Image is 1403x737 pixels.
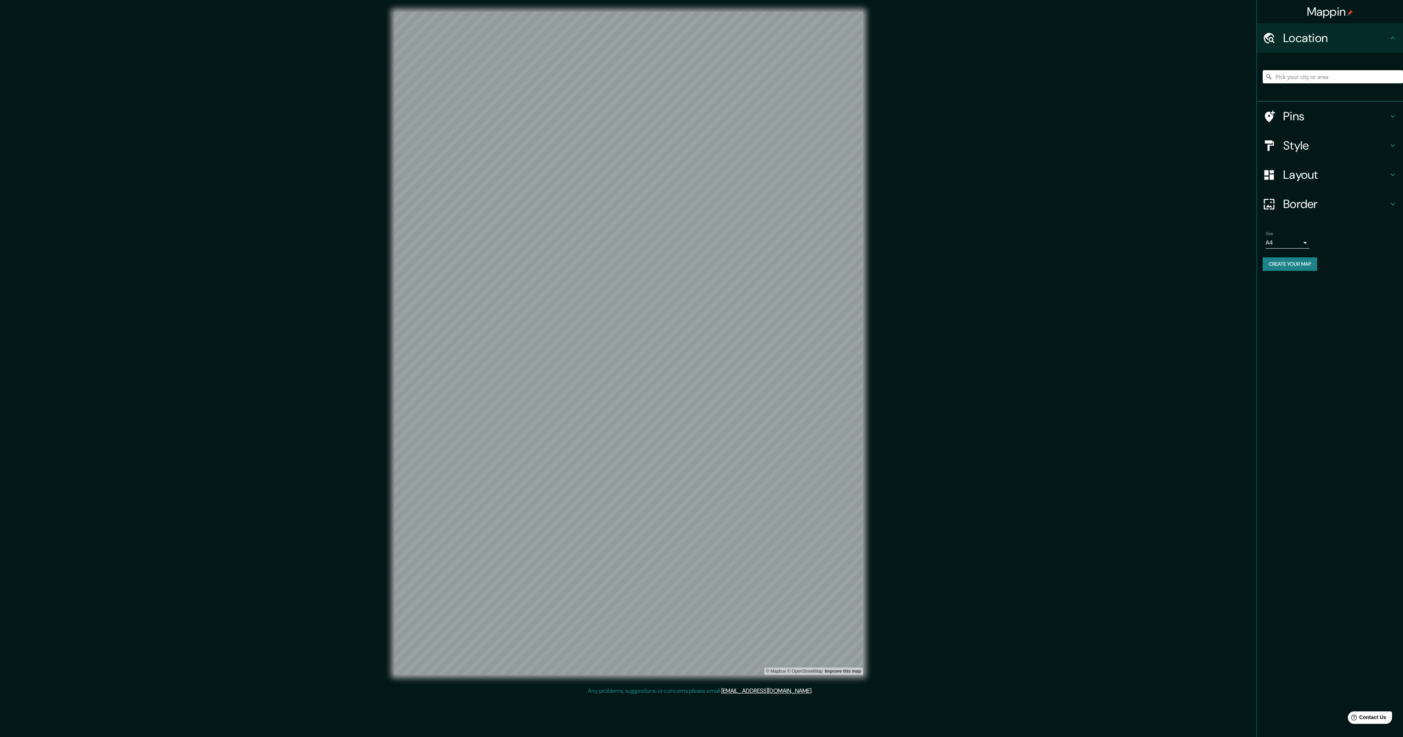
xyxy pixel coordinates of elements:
div: . [813,687,814,695]
canvas: Map [394,12,863,675]
iframe: Help widget launcher [1338,708,1395,729]
h4: Mappin [1307,4,1353,19]
a: OpenStreetMap [787,669,823,674]
div: A4 [1266,237,1309,249]
a: [EMAIL_ADDRESS][DOMAIN_NAME] [721,687,811,695]
div: Style [1257,131,1403,160]
a: Mapbox [766,669,786,674]
input: Pick your city or area [1263,70,1403,83]
h4: Style [1283,138,1388,153]
h4: Location [1283,31,1388,45]
div: . [814,687,815,695]
div: Location [1257,23,1403,53]
label: Size [1266,231,1273,237]
img: pin-icon.png [1347,10,1353,16]
h4: Pins [1283,109,1388,124]
button: Create your map [1263,257,1317,271]
div: Border [1257,189,1403,219]
p: Any problems, suggestions, or concerns please email . [588,687,813,695]
h4: Layout [1283,167,1388,182]
h4: Border [1283,197,1388,211]
div: Pins [1257,102,1403,131]
a: Map feedback [825,669,861,674]
div: Layout [1257,160,1403,189]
